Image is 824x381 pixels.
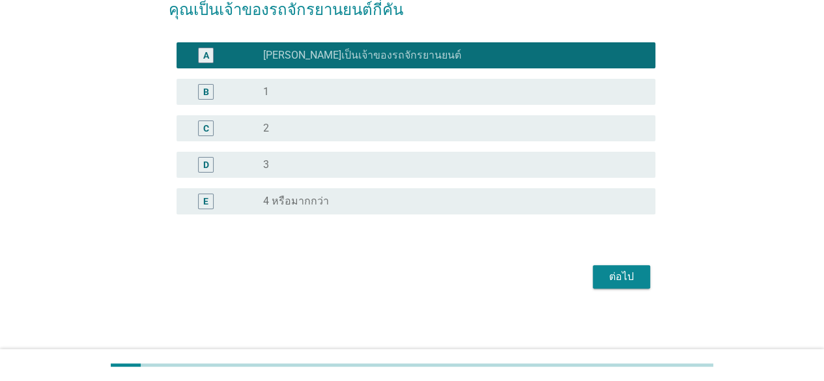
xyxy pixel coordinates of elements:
[593,265,650,289] button: ต่อไป
[203,194,208,208] div: E
[203,48,209,62] div: A
[263,195,329,208] label: 4 หรือมากกว่า
[603,269,640,285] div: ต่อไป
[263,122,269,135] label: 2
[263,49,461,62] label: [PERSON_NAME]เป็นเจ้าของรถจักรยานยนต์
[203,121,209,135] div: C
[263,85,269,98] label: 1
[263,158,269,171] label: 3
[203,158,209,171] div: D
[203,85,209,98] div: B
